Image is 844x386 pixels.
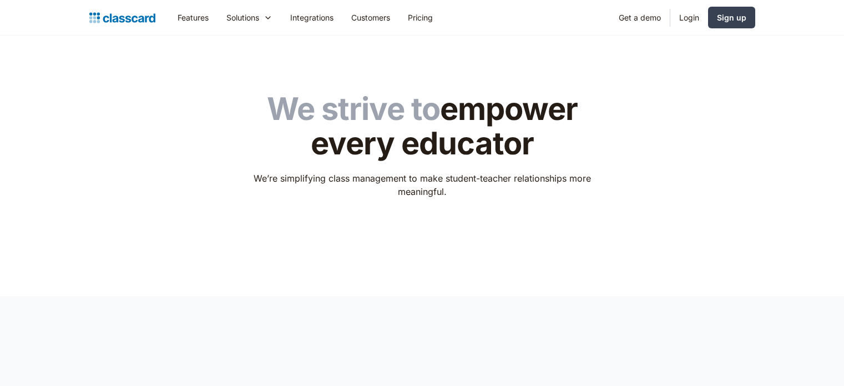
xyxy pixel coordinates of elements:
[267,90,440,128] span: We strive to
[399,5,442,30] a: Pricing
[89,10,155,26] a: home
[226,12,259,23] div: Solutions
[610,5,670,30] a: Get a demo
[246,172,598,198] p: We’re simplifying class management to make student-teacher relationships more meaningful.
[281,5,342,30] a: Integrations
[246,92,598,161] h1: empower every educator
[717,12,746,23] div: Sign up
[342,5,399,30] a: Customers
[670,5,708,30] a: Login
[218,5,281,30] div: Solutions
[708,7,755,28] a: Sign up
[169,5,218,30] a: Features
